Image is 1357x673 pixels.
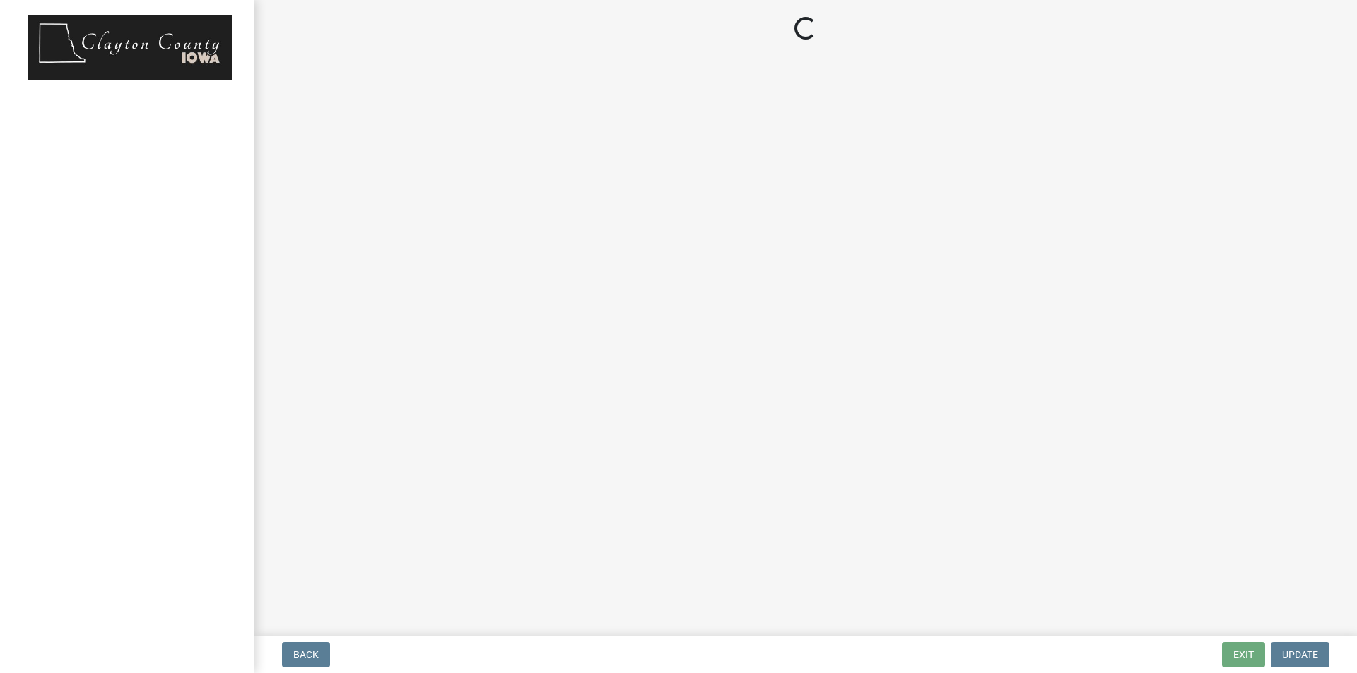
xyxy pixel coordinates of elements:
[282,642,330,667] button: Back
[28,15,232,80] img: Clayton County, Iowa
[1282,649,1318,660] span: Update
[1271,642,1329,667] button: Update
[293,649,319,660] span: Back
[1222,642,1265,667] button: Exit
